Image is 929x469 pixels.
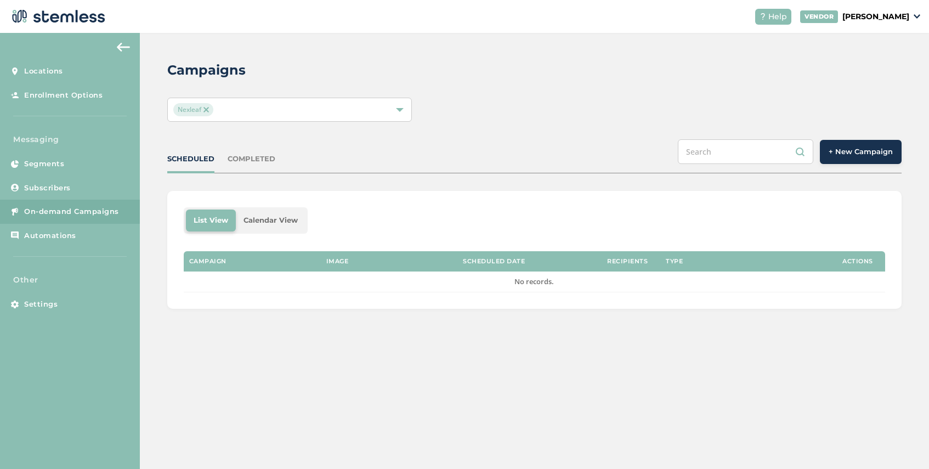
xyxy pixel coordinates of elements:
span: Locations [24,66,63,77]
span: On-demand Campaigns [24,206,119,217]
label: Campaign [189,258,226,265]
label: Recipients [607,258,648,265]
img: icon-help-white-03924b79.svg [760,13,766,20]
span: Settings [24,299,58,310]
span: + New Campaign [829,146,893,157]
label: Scheduled Date [463,258,525,265]
label: Type [666,258,683,265]
h2: Campaigns [167,60,246,80]
img: icon-close-accent-8a337256.svg [203,107,209,112]
div: VENDOR [800,10,838,23]
div: SCHEDULED [167,154,214,165]
iframe: Chat Widget [874,416,929,469]
span: No records. [514,276,554,286]
input: Search [678,139,813,164]
li: List View [186,210,236,231]
div: COMPLETED [228,154,275,165]
button: + New Campaign [820,140,902,164]
p: [PERSON_NAME] [842,11,909,22]
img: logo-dark-0685b13c.svg [9,5,105,27]
label: Image [326,258,349,265]
span: Segments [24,159,64,169]
li: Calendar View [236,210,305,231]
span: Nexleaf [173,103,213,116]
img: icon-arrow-back-accent-c549486e.svg [117,43,130,52]
span: Subscribers [24,183,71,194]
span: Automations [24,230,76,241]
span: Enrollment Options [24,90,103,101]
span: Help [768,11,787,22]
img: icon_down-arrow-small-66adaf34.svg [914,14,920,19]
th: Actions [830,251,885,272]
